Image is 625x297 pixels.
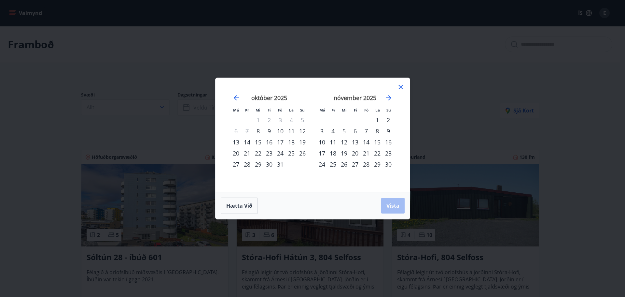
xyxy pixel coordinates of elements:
td: Choose miðvikudagur, 29. október 2025 as your check-in date. It’s available. [253,159,264,170]
td: Choose sunnudagur, 9. nóvember 2025 as your check-in date. It’s available. [383,126,394,137]
td: Choose miðvikudagur, 8. október 2025 as your check-in date. It’s available. [253,126,264,137]
td: Choose laugardagur, 29. nóvember 2025 as your check-in date. It’s available. [372,159,383,170]
td: Choose sunnudagur, 12. október 2025 as your check-in date. It’s available. [297,126,308,137]
div: 26 [297,148,308,159]
div: 22 [372,148,383,159]
div: 12 [297,126,308,137]
div: 16 [264,137,275,148]
div: 17 [316,148,327,159]
td: Not available. föstudagur, 3. október 2025 [275,114,286,126]
td: Choose föstudagur, 10. október 2025 as your check-in date. It’s available. [275,126,286,137]
div: 9 [383,126,394,137]
td: Choose fimmtudagur, 30. október 2025 as your check-in date. It’s available. [264,159,275,170]
div: Move backward to switch to the previous month. [232,94,240,102]
td: Choose laugardagur, 22. nóvember 2025 as your check-in date. It’s available. [372,148,383,159]
div: 1 [372,114,383,126]
div: 5 [339,126,350,137]
td: Choose sunnudagur, 19. október 2025 as your check-in date. It’s available. [297,137,308,148]
div: 24 [316,159,327,170]
small: Mi [342,108,347,112]
div: 11 [327,137,339,148]
div: 8 [253,126,264,137]
td: Choose þriðjudagur, 18. nóvember 2025 as your check-in date. It’s available. [327,148,339,159]
td: Choose miðvikudagur, 12. nóvember 2025 as your check-in date. It’s available. [339,137,350,148]
td: Choose fimmtudagur, 9. október 2025 as your check-in date. It’s available. [264,126,275,137]
div: 7 [361,126,372,137]
td: Choose þriðjudagur, 4. nóvember 2025 as your check-in date. It’s available. [327,126,339,137]
td: Choose föstudagur, 14. nóvember 2025 as your check-in date. It’s available. [361,137,372,148]
td: Not available. fimmtudagur, 2. október 2025 [264,114,275,126]
td: Choose þriðjudagur, 28. október 2025 as your check-in date. It’s available. [242,159,253,170]
div: 18 [327,148,339,159]
div: 25 [286,148,297,159]
td: Not available. laugardagur, 4. október 2025 [286,114,297,126]
div: 25 [327,159,339,170]
div: 10 [316,137,327,148]
td: Choose föstudagur, 24. október 2025 as your check-in date. It’s available. [275,148,286,159]
strong: nóvember 2025 [334,94,376,102]
td: Choose miðvikudagur, 15. október 2025 as your check-in date. It’s available. [253,137,264,148]
td: Choose föstudagur, 21. nóvember 2025 as your check-in date. It’s available. [361,148,372,159]
div: 8 [372,126,383,137]
div: 23 [383,148,394,159]
div: 31 [275,159,286,170]
td: Choose föstudagur, 17. október 2025 as your check-in date. It’s available. [275,137,286,148]
small: Mi [256,108,260,112]
small: Þr [331,108,335,112]
div: 29 [372,159,383,170]
small: Fi [268,108,271,112]
div: 27 [350,159,361,170]
td: Choose þriðjudagur, 11. nóvember 2025 as your check-in date. It’s available. [327,137,339,148]
td: Choose miðvikudagur, 22. október 2025 as your check-in date. It’s available. [253,148,264,159]
div: 10 [275,126,286,137]
div: 24 [275,148,286,159]
td: Choose sunnudagur, 16. nóvember 2025 as your check-in date. It’s available. [383,137,394,148]
div: 15 [253,137,264,148]
td: Choose mánudagur, 10. nóvember 2025 as your check-in date. It’s available. [316,137,327,148]
td: Choose sunnudagur, 30. nóvember 2025 as your check-in date. It’s available. [383,159,394,170]
button: Hætta við [221,198,258,214]
td: Choose föstudagur, 31. október 2025 as your check-in date. It’s available. [275,159,286,170]
td: Choose þriðjudagur, 14. október 2025 as your check-in date. It’s available. [242,137,253,148]
div: 13 [350,137,361,148]
td: Choose föstudagur, 28. nóvember 2025 as your check-in date. It’s available. [361,159,372,170]
td: Choose laugardagur, 15. nóvember 2025 as your check-in date. It’s available. [372,137,383,148]
div: 20 [350,148,361,159]
div: 9 [264,126,275,137]
div: 29 [253,159,264,170]
strong: október 2025 [251,94,287,102]
div: 30 [264,159,275,170]
td: Choose sunnudagur, 2. nóvember 2025 as your check-in date. It’s available. [383,114,394,126]
td: Choose mánudagur, 20. október 2025 as your check-in date. It’s available. [230,148,242,159]
td: Not available. miðvikudagur, 1. október 2025 [253,114,264,126]
td: Not available. sunnudagur, 5. október 2025 [297,114,308,126]
div: 18 [286,137,297,148]
div: 3 [316,126,327,137]
small: Má [319,108,325,112]
td: Choose laugardagur, 11. október 2025 as your check-in date. It’s available. [286,126,297,137]
div: 19 [339,148,350,159]
td: Choose mánudagur, 3. nóvember 2025 as your check-in date. It’s available. [316,126,327,137]
td: Choose mánudagur, 24. nóvember 2025 as your check-in date. It’s available. [316,159,327,170]
td: Choose fimmtudagur, 20. nóvember 2025 as your check-in date. It’s available. [350,148,361,159]
td: Choose fimmtudagur, 23. október 2025 as your check-in date. It’s available. [264,148,275,159]
div: 11 [286,126,297,137]
small: Fö [278,108,282,112]
div: 30 [383,159,394,170]
div: 21 [242,148,253,159]
small: Fö [364,108,368,112]
td: Choose miðvikudagur, 5. nóvember 2025 as your check-in date. It’s available. [339,126,350,137]
td: Not available. mánudagur, 6. október 2025 [230,126,242,137]
div: 27 [230,159,242,170]
small: Fi [354,108,357,112]
td: Choose fimmtudagur, 16. október 2025 as your check-in date. It’s available. [264,137,275,148]
td: Choose laugardagur, 8. nóvember 2025 as your check-in date. It’s available. [372,126,383,137]
td: Choose mánudagur, 13. október 2025 as your check-in date. It’s available. [230,137,242,148]
td: Choose mánudagur, 27. október 2025 as your check-in date. It’s available. [230,159,242,170]
div: 16 [383,137,394,148]
td: Choose fimmtudagur, 6. nóvember 2025 as your check-in date. It’s available. [350,126,361,137]
div: Calendar [223,86,402,184]
td: Not available. þriðjudagur, 7. október 2025 [242,126,253,137]
div: 17 [275,137,286,148]
td: Choose sunnudagur, 26. október 2025 as your check-in date. It’s available. [297,148,308,159]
